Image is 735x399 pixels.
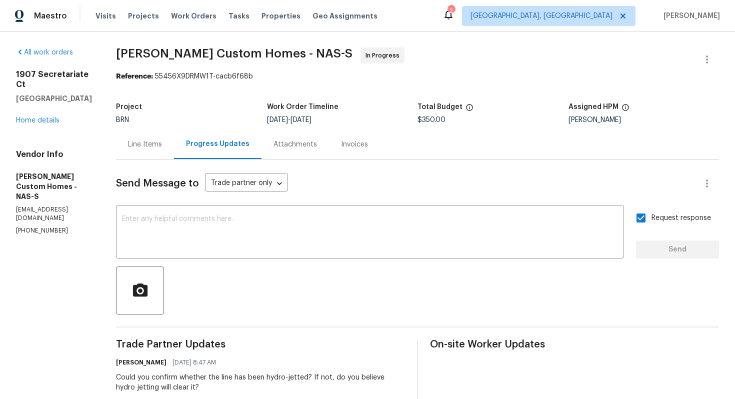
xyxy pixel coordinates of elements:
span: The total cost of line items that have been proposed by Opendoor. This sum includes line items th... [465,103,473,116]
span: Properties [261,11,300,21]
div: 2 [447,6,454,16]
div: Attachments [273,139,317,149]
span: $350.00 [417,116,445,123]
span: [DATE] 8:47 AM [172,357,216,367]
span: Maestro [34,11,67,21]
div: 55456X9DRMW1T-cacb6f68b [116,71,719,81]
span: Work Orders [171,11,216,21]
span: [DATE] [290,116,311,123]
span: [DATE] [267,116,288,123]
h4: Vendor Info [16,149,92,159]
span: Request response [651,213,711,223]
h5: Total Budget [417,103,462,110]
p: [EMAIL_ADDRESS][DOMAIN_NAME] [16,205,92,222]
div: Line Items [128,139,162,149]
span: Geo Assignments [312,11,377,21]
div: Trade partner only [205,175,288,192]
span: Visits [95,11,116,21]
h5: Assigned HPM [568,103,618,110]
h6: [PERSON_NAME] [116,357,166,367]
div: [PERSON_NAME] [568,116,719,123]
div: Invoices [341,139,368,149]
span: [PERSON_NAME] [659,11,720,21]
p: [PHONE_NUMBER] [16,226,92,235]
span: Projects [128,11,159,21]
span: - [267,116,311,123]
span: On-site Worker Updates [430,339,719,349]
a: All work orders [16,49,73,56]
a: Home details [16,117,59,124]
div: Progress Updates [186,139,249,149]
span: In Progress [365,50,403,60]
span: Send Message to [116,178,199,188]
span: [PERSON_NAME] Custom Homes - NAS-S [116,47,352,59]
h5: Work Order Timeline [267,103,338,110]
h2: 1907 Secretariate Ct [16,69,92,89]
b: Reference: [116,73,153,80]
span: Tasks [228,12,249,19]
h5: [GEOGRAPHIC_DATA] [16,93,92,103]
h5: [PERSON_NAME] Custom Homes - NAS-S [16,171,92,201]
span: [GEOGRAPHIC_DATA], [GEOGRAPHIC_DATA] [470,11,612,21]
span: The hpm assigned to this work order. [621,103,629,116]
span: BRN [116,116,129,123]
div: Could you confirm whether the line has been hydro-jetted? If not, do you believe hydro jetting wi... [116,372,405,392]
h5: Project [116,103,142,110]
span: Trade Partner Updates [116,339,405,349]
